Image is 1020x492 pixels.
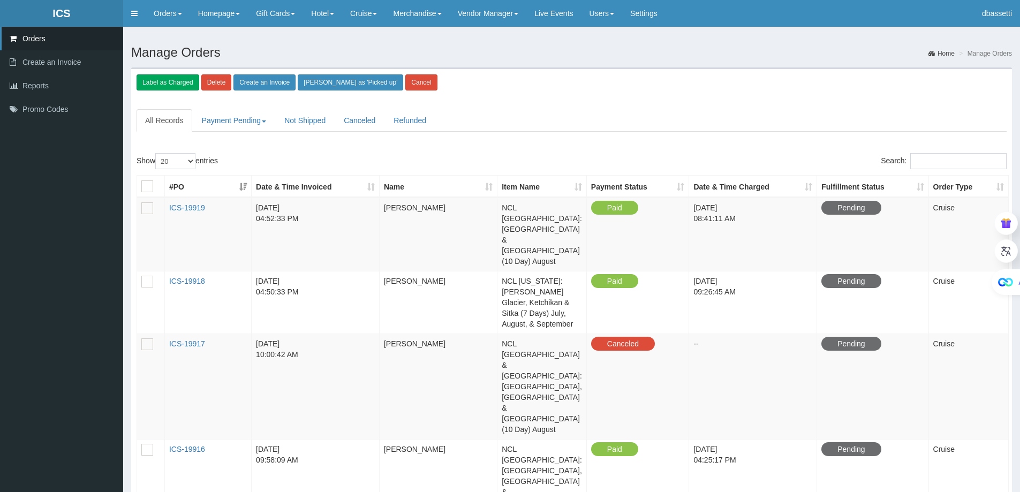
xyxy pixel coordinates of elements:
[982,9,1012,18] span: dbassetti
[929,271,1008,334] td: Cruise
[817,176,928,197] th: Fulfillment Status: activate to sort column ascending
[233,74,296,90] a: Create an Invoice
[169,339,205,348] a: ICS-19917
[335,109,384,132] a: Canceled
[298,74,403,90] a: [PERSON_NAME] as 'Picked up'
[137,74,199,90] a: Label as Charged
[591,274,638,288] span: Paid
[881,153,1007,169] label: Search:
[252,271,380,334] td: [DATE] 04:50:33 PM
[689,334,817,439] td: --
[137,153,218,169] label: Show entries
[910,153,1007,169] input: Search:
[497,271,587,334] td: NCL [US_STATE]: [PERSON_NAME] Glacier, Ketchikan & Sitka (7 Days) July, August, & September
[929,176,1008,197] th: Order Type: activate to sort column ascending
[201,74,232,90] a: Delete
[689,176,817,197] th: Date &amp; Time Charged: activate to sort column ascending
[497,198,587,271] td: NCL [GEOGRAPHIC_DATA]: [GEOGRAPHIC_DATA] & [GEOGRAPHIC_DATA] (10 Day) August
[155,153,195,169] select: Showentries
[380,198,497,271] td: [PERSON_NAME]
[591,337,655,351] span: Canceled
[929,198,1008,271] td: Cruise
[252,334,380,439] td: [DATE] 10:00:42 AM
[821,274,881,288] span: Pending
[22,34,46,43] span: Orders
[276,109,334,132] a: Not Shipped
[821,337,881,351] span: Pending
[689,271,817,334] td: [DATE] 09:26:45 AM
[956,49,1012,58] li: Manage Orders
[497,334,587,439] td: NCL [GEOGRAPHIC_DATA] & [GEOGRAPHIC_DATA]: [GEOGRAPHIC_DATA], [GEOGRAPHIC_DATA] & [GEOGRAPHIC_DAT...
[497,176,587,197] th: Item Name: activate to sort column ascending
[689,198,817,271] td: [DATE] 08:41:11 AM
[928,49,955,58] a: Home
[380,334,497,439] td: [PERSON_NAME]
[380,176,497,197] th: Name: activate to sort column ascending
[252,198,380,271] td: [DATE] 04:52:33 PM
[131,46,1012,59] h1: Manage Orders
[252,176,380,197] th: Date &amp; Time Invoiced: activate to sort column ascending
[22,105,69,113] span: Promo Codes
[591,201,638,215] span: Paid
[22,58,81,66] span: Create an Invoice
[137,109,192,132] a: All Records
[169,277,205,285] a: ICS-19918
[821,442,881,456] span: Pending
[929,334,1008,439] td: Cruise
[821,201,881,215] span: Pending
[405,74,437,90] a: Cancel
[169,445,205,453] a: ICS-19916
[385,109,435,132] a: Refunded
[587,176,690,197] th: Payment Status: activate to sort column ascending
[165,176,252,197] th: #PO: activate to sort column ascending
[169,203,205,212] a: ICS-19919
[591,442,638,456] span: Paid
[52,7,70,19] b: ICS
[193,109,275,132] a: Payment Pending
[22,81,49,90] span: Reports
[380,271,497,334] td: [PERSON_NAME]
